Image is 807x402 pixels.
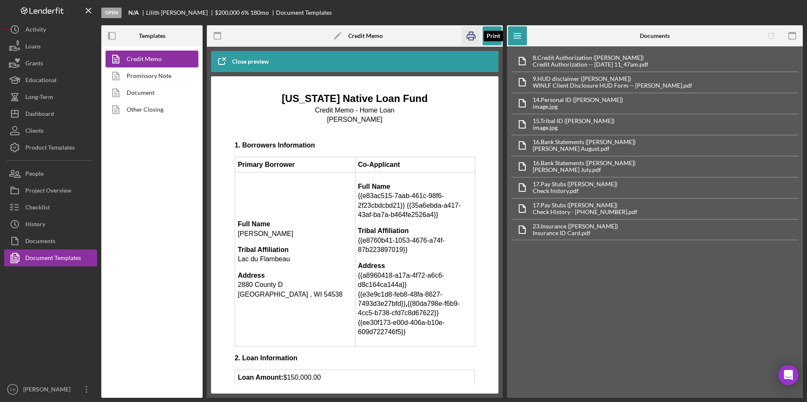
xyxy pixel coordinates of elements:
[4,21,97,38] button: Activity
[25,38,41,57] div: Loans
[25,72,57,91] div: Educational
[4,88,97,105] button: Long-Term
[211,53,277,70] button: Close preview
[533,75,692,82] div: 9. HUD disclaimer ([PERSON_NAME])
[128,9,139,16] b: N/A
[4,122,97,139] button: Clients
[4,38,97,55] button: Loans
[533,209,637,215] div: Check History - [PHONE_NUMBER].pdf
[25,55,43,74] div: Grants
[10,186,124,214] p: 2880 County D [GEOGRAPHIC_DATA] , WI 54538
[25,165,43,184] div: People
[4,105,97,122] button: Dashboard
[533,124,615,131] div: image.jpg
[10,135,124,154] p: [PERSON_NAME]
[10,187,37,194] strong: Address
[106,84,194,101] a: Document
[228,85,482,385] iframe: Rich Text Area
[106,101,194,118] a: Other Closing
[348,32,383,39] b: Credit Memo
[25,21,46,40] div: Activity
[533,223,618,230] div: 23. Insurance ([PERSON_NAME])
[250,9,269,16] div: 180 mo
[139,32,165,39] b: Templates
[130,98,162,105] strong: Full Name
[21,381,76,400] div: [PERSON_NAME]
[130,177,157,185] strong: Address
[7,57,87,64] strong: 1. Borrowers Information
[7,285,247,300] td: $150,000.00
[533,118,615,124] div: 15. Tribal ID ([PERSON_NAME])
[4,233,97,249] button: Documents
[25,88,53,107] div: Long-Term
[7,7,247,49] p: Credit Memo - Home Loan [PERSON_NAME]
[130,142,244,170] p: {{e8760b41-1053-4676-a74f-87b223897019}}
[533,96,623,103] div: 14. Personal ID ([PERSON_NAME])
[106,51,194,67] a: Credit Memo
[533,188,617,194] div: Check history.pdf
[276,9,332,16] div: Document Templates
[533,230,618,236] div: Insurance ID Card.pdf
[778,365,799,385] div: Open Intercom Messenger
[533,103,623,110] div: image.jpg
[640,32,670,39] b: Documents
[146,9,215,16] div: Lilith [PERSON_NAME]
[4,199,97,216] button: Checklist
[533,61,648,68] div: Credit Authorization -- [DATE] 11_47am.pdf
[533,202,637,209] div: 17. Pay Stubs ([PERSON_NAME])
[25,249,81,268] div: Document Templates
[4,165,97,182] button: People
[4,381,97,398] button: CH[PERSON_NAME]
[25,199,50,218] div: Checklist
[25,233,55,252] div: Documents
[25,105,54,124] div: Dashboard
[533,82,692,89] div: WINLF Client Disclosure HUD Form -- [PERSON_NAME].pdf
[232,53,269,70] div: Close preview
[533,139,636,145] div: 16. Bank Statements ([PERSON_NAME])
[10,161,124,180] p: Lac du Flambeau
[101,8,122,18] div: Open
[533,160,636,166] div: 16. Bank Statements ([PERSON_NAME])
[215,9,240,16] span: $200,000
[106,67,194,84] a: Promissory Note
[25,122,43,141] div: Clients
[130,177,244,252] p: {{a8960418-a17a-4f72-a6c6-d8c164ca144a}} {{e3e9c1d8-feb8-48fa-8627-7493d3e27bfd}} {{80da798e-f6b9...
[130,76,172,83] strong: Co-Applicant
[533,54,648,61] div: 8. Credit Authorization ([PERSON_NAME])
[25,139,75,158] div: Product Templates
[130,97,244,135] p: {{e83ac515-7aab-461c-98f6-2f23cbdcbd21}} {{35a6ebda-a417-43af-ba7a-b464fe2526a4}}
[25,182,71,201] div: Project Overview
[241,9,249,16] div: 6 %
[4,139,97,156] button: Product Templates
[130,142,181,150] strong: Tribal Affiliation
[10,76,67,83] strong: Primary Borrower
[10,289,55,296] strong: Loan Amount:
[10,387,16,392] text: CH
[10,136,42,143] strong: Full Name
[4,216,97,233] button: History
[533,181,617,188] div: 17. Pay Stubs ([PERSON_NAME])
[10,161,60,169] strong: Tribal Affiliation
[533,166,636,173] div: [PERSON_NAME] July.pdf
[4,55,97,72] button: Grants
[7,270,69,277] strong: 2. Loan Information
[4,72,97,88] button: Educational
[533,145,636,152] div: [PERSON_NAME] August.pdf
[178,215,179,222] strong: ,
[4,182,97,199] button: Project Overview
[54,8,200,19] strong: [US_STATE] Native Loan Fund
[4,249,97,266] a: Document Templates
